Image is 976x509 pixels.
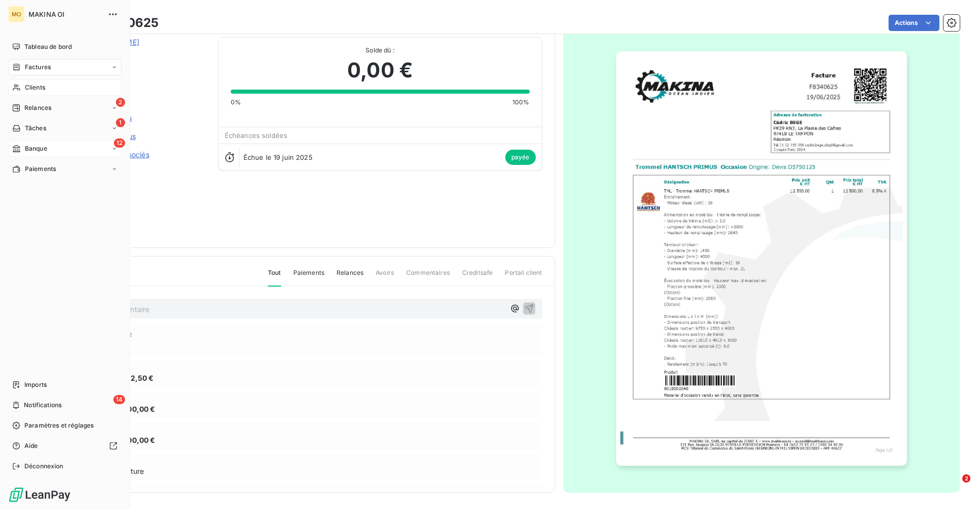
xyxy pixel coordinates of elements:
[243,153,313,161] span: Échue le 19 juin 2025
[116,118,125,127] span: 1
[941,474,966,499] iframe: Intercom live chat
[113,395,125,404] span: 14
[505,268,542,286] span: Portail client
[25,144,47,153] span: Banque
[231,98,241,107] span: 0%
[116,373,154,383] span: 1 562,50 €
[24,462,64,471] span: Déconnexion
[116,404,156,414] span: 6 000,00 €
[406,268,450,286] span: Commentaires
[24,103,51,112] span: Relances
[28,10,102,18] span: MAKINA OI
[462,268,493,286] span: Creditsafe
[962,474,970,483] span: 2
[25,63,51,72] span: Factures
[24,380,47,389] span: Imports
[25,83,45,92] span: Clients
[337,268,363,286] span: Relances
[293,268,324,286] span: Paiements
[25,164,56,174] span: Paiements
[24,401,62,410] span: Notifications
[376,268,394,286] span: Avoirs
[268,268,281,287] span: Tout
[8,438,121,454] a: Aide
[8,6,24,22] div: MO
[24,421,94,430] span: Paramètres et réglages
[116,435,156,445] span: 6 000,00 €
[25,124,46,133] span: Tâches
[225,131,288,139] span: Échéances soldées
[116,98,125,107] span: 2
[231,46,530,55] span: Solde dû :
[347,55,413,86] span: 0,00 €
[114,138,125,148] span: 12
[8,487,71,503] img: Logo LeanPay
[512,98,530,107] span: 100%
[24,441,38,450] span: Aide
[505,150,536,165] span: payée
[616,51,907,466] img: invoice_thumbnail
[24,42,72,51] span: Tableau de bord
[889,15,939,31] button: Actions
